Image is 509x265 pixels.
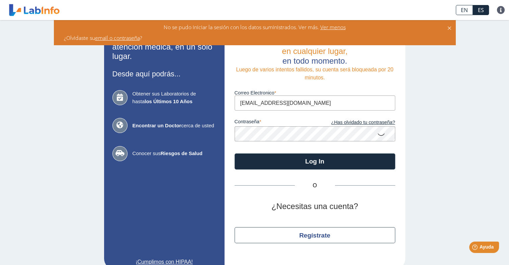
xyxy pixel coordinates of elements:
span: en cualquier lugar, [282,47,347,56]
label: Correo Electronico [235,90,395,95]
label: contraseña [235,119,315,126]
span: Obtener sus Laboratorios de hasta [133,90,216,105]
span: Luego de varios intentos fallidos, su cuenta será bloqueada por 20 minutos. [236,67,393,80]
a: EN [456,5,473,15]
b: Riesgos de Salud [161,150,202,156]
span: Conocer sus [133,150,216,157]
span: No se pudo iniciar la sesión con los datos suministrados. Ver más. [164,23,319,31]
span: cerca de usted [133,122,216,130]
span: en todo momento. [282,56,347,65]
h2: Todas sus necesidades de atención médica, en un solo lugar. [112,32,216,61]
a: ¿Has olvidado tu contraseña? [315,119,395,126]
h3: Desde aquí podrás... [112,70,216,78]
span: Ver menos [319,23,346,31]
button: Log In [235,153,395,170]
a: ES [473,5,489,15]
a: email o contraseña [95,34,140,42]
span: ¿Olvidaste su ? [64,34,142,42]
b: los Últimos 10 Años [145,98,192,104]
iframe: Help widget launcher [449,239,502,258]
h2: ¿Necesitas una cuenta? [235,202,395,211]
span: O [295,182,335,190]
b: Encontrar un Doctor [133,123,181,128]
button: Regístrate [235,227,395,243]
